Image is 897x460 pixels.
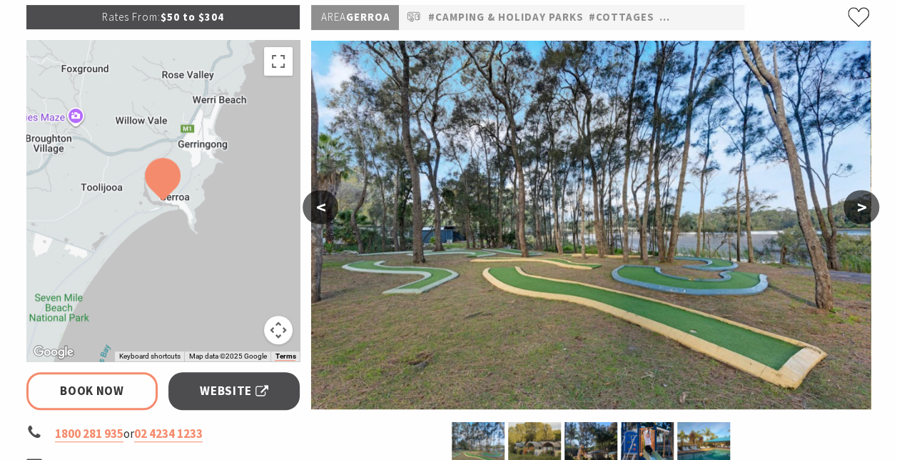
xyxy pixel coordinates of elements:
[275,352,295,361] a: Terms (opens in new tab)
[188,352,266,360] span: Map data ©2025 Google
[55,426,123,442] a: 1800 281 935
[427,9,583,26] a: #Camping & Holiday Parks
[168,372,300,410] a: Website
[320,10,345,24] span: Area
[843,190,879,224] button: >
[30,343,77,361] a: Open this area in Google Maps (opens a new window)
[26,372,158,410] a: Book Now
[588,9,654,26] a: #Cottages
[102,10,161,24] span: Rates From:
[264,47,293,76] button: Toggle fullscreen view
[118,351,180,361] button: Keyboard shortcuts
[264,316,293,344] button: Map camera controls
[311,5,399,30] p: Gerroa
[30,343,77,361] img: Google
[134,426,203,442] a: 02 4234 1233
[26,424,300,444] li: or
[26,5,300,29] p: $50 to $304
[311,41,871,409] img: Mini Golf
[659,9,741,26] a: #Pet Friendly
[303,190,338,224] button: <
[200,381,268,401] span: Website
